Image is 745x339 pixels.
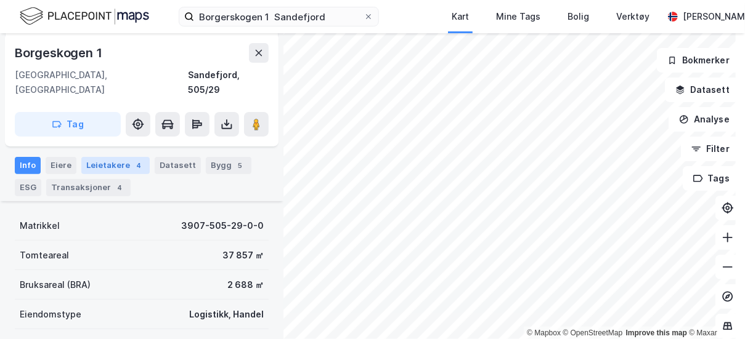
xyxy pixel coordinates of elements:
div: 4 [113,181,126,194]
div: Verktøy [616,9,649,24]
div: ESG [15,179,41,196]
div: 3907-505-29-0-0 [181,218,264,233]
div: 2 688 ㎡ [227,277,264,292]
div: Logistikk, Handel [189,307,264,322]
button: Filter [681,137,740,161]
div: Bygg [206,157,251,174]
div: Kontrollprogram for chat [683,280,745,339]
button: Tag [15,112,121,137]
div: Matrikkel [20,218,60,233]
div: Kart [452,9,469,24]
div: Leietakere [81,157,150,174]
div: 4 [132,159,145,172]
div: Info [15,157,41,174]
div: Eiendomstype [20,307,81,322]
div: 5 [234,159,246,172]
div: 37 857 ㎡ [222,248,264,263]
div: Bolig [568,9,589,24]
div: Sandefjord, 505/29 [189,68,269,97]
div: Mine Tags [496,9,540,24]
div: Eiere [46,157,76,174]
button: Analyse [669,107,740,132]
div: Datasett [155,157,201,174]
div: Borgeskogen 1 [15,43,104,63]
div: Tomteareal [20,248,69,263]
div: Transaksjoner [46,179,131,196]
div: Bruksareal (BRA) [20,277,91,292]
img: logo.f888ab2527a4732fd821a326f86c7f29.svg [20,6,149,27]
div: [GEOGRAPHIC_DATA], [GEOGRAPHIC_DATA] [15,68,189,97]
a: Improve this map [626,329,687,337]
a: Mapbox [527,329,561,337]
button: Tags [683,166,740,191]
iframe: Chat Widget [683,280,745,339]
input: Søk på adresse, matrikkel, gårdeiere, leietakere eller personer [194,7,364,26]
a: OpenStreetMap [563,329,623,337]
button: Bokmerker [657,48,740,73]
button: Datasett [665,78,740,102]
